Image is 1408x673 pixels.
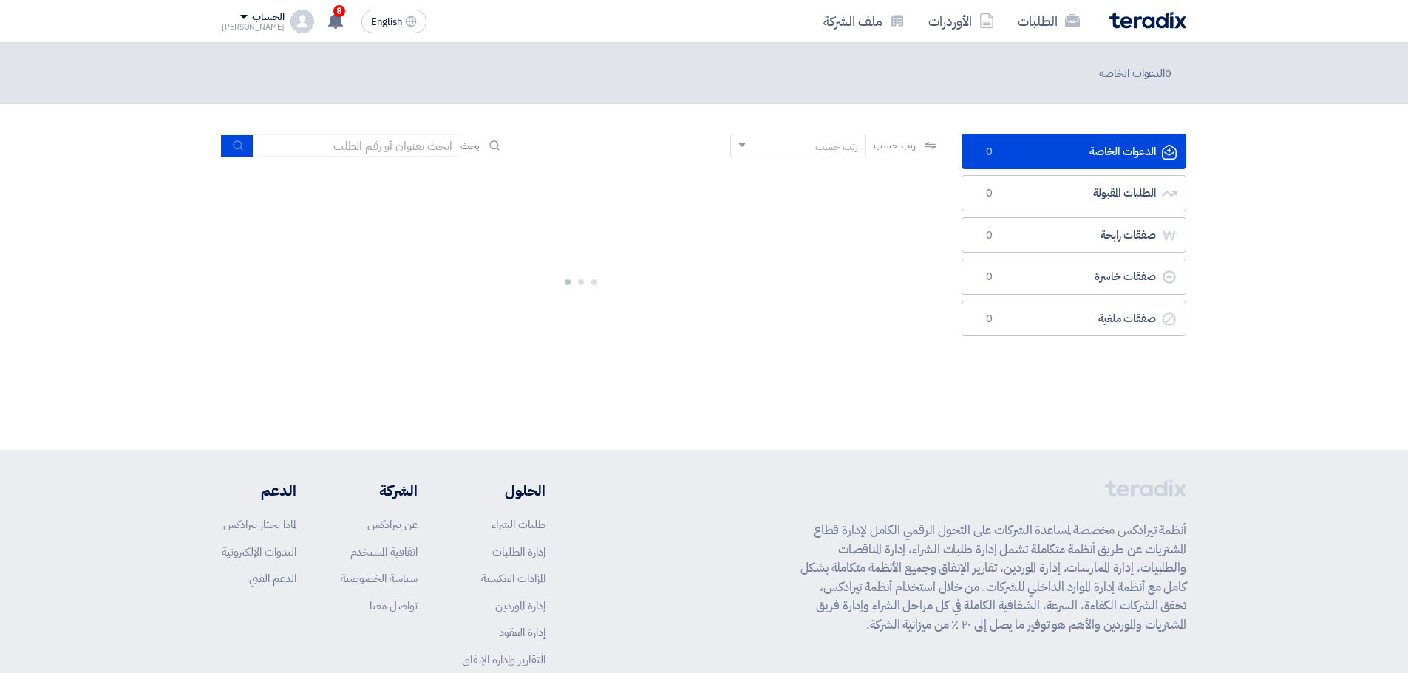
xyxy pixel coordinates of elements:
span: رتب حسب [874,137,916,153]
img: profile_test.png [290,10,314,33]
p: أنظمة تيرادكس مخصصة لمساعدة الشركات على التحول الرقمي الكامل لإدارة قطاع المشتريات عن طريق أنظمة ... [800,521,1186,634]
div: رتب حسب [815,139,858,154]
a: الدعم الفني [249,570,296,587]
span: English [371,17,402,27]
li: الدعم [222,479,296,502]
a: صفقات رابحة0 [962,217,1186,253]
a: الدعوات الخاصة0 [962,134,1186,170]
a: إدارة الموردين [495,598,545,614]
a: لماذا تختار تيرادكس [223,516,296,533]
li: الشركة [341,479,418,502]
a: الأوردرات [916,4,1006,38]
a: عن تيرادكس [367,516,418,533]
span: 0 [980,228,998,243]
a: سياسة الخصوصية [341,570,418,587]
a: الندوات الإلكترونية [222,544,296,560]
span: 0 [980,145,998,160]
a: الطلبات [1006,4,1092,38]
span: 0 [980,186,998,201]
a: ملف الشركة [812,4,916,38]
button: English [361,10,426,33]
li: الحلول [462,479,545,502]
a: صفقات ملغية0 [962,301,1186,337]
span: 0 [980,312,998,327]
span: بحث [460,138,480,154]
a: طلبات الشراء [492,516,545,533]
a: إدارة الطلبات [492,544,545,560]
div: الحساب [252,11,284,24]
span: 0 [980,270,998,284]
a: التقارير وإدارة الإنفاق [462,652,545,668]
input: ابحث بعنوان أو رقم الطلب [254,134,460,157]
span: 0 [1165,65,1171,81]
a: تواصل معنا [370,598,418,614]
a: إدارة العقود [499,624,545,640]
div: [PERSON_NAME] [222,23,285,31]
a: صفقات خاسرة0 [962,259,1186,295]
span: الدعوات الخاصة [1099,65,1174,82]
a: اتفاقية المستخدم [350,544,418,560]
span: 8 [333,5,345,17]
a: المزادات العكسية [481,570,545,587]
img: Teradix logo [1109,12,1186,29]
a: الطلبات المقبولة0 [962,175,1186,211]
